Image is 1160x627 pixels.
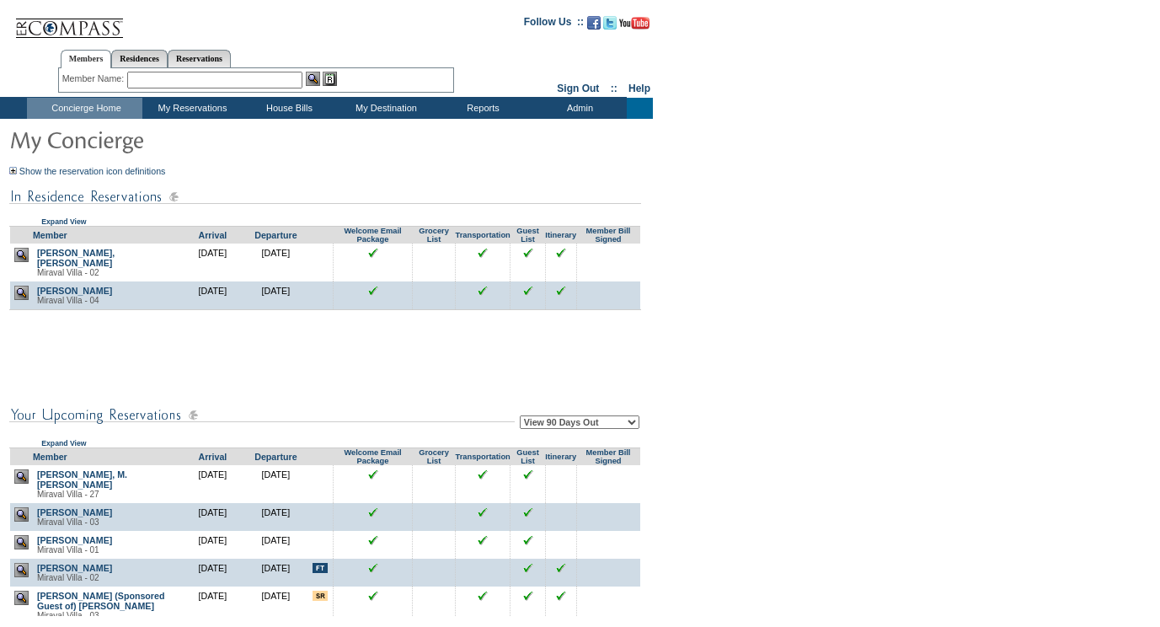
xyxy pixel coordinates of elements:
[419,448,449,465] a: Grocery List
[586,227,631,244] a: Member Bill Signed
[244,465,307,503] td: [DATE]
[323,72,337,86] img: Reservations
[557,83,599,94] a: Sign Out
[368,507,378,517] img: chkSmaller.gif
[586,448,631,465] a: Member Bill Signed
[560,469,561,470] img: blank.gif
[244,281,307,310] td: [DATE]
[478,469,488,480] input: Click to see this reservation's transportation information
[37,248,115,268] a: [PERSON_NAME], [PERSON_NAME]
[62,72,127,86] div: Member Name:
[483,563,484,564] img: blank.gif
[244,587,307,624] td: [DATE]
[545,453,576,461] a: Itinerary
[239,98,336,119] td: House Bills
[244,503,307,531] td: [DATE]
[455,231,510,239] a: Transportation
[199,452,227,462] a: Arrival
[14,248,29,262] img: view
[368,469,378,480] img: chkSmaller.gif
[9,167,17,174] img: Show the reservation icon definitions
[19,166,166,176] a: Show the reservation icon definitions
[181,531,244,559] td: [DATE]
[254,230,297,240] a: Departure
[37,545,99,555] span: Miraval Villa - 01
[344,448,401,465] a: Welcome Email Package
[523,469,533,480] input: Click to see this reservation's guest list
[27,98,142,119] td: Concierge Home
[37,286,112,296] a: [PERSON_NAME]
[478,507,488,517] input: Click to see this reservation's transportation information
[181,244,244,281] td: [DATE]
[419,227,449,244] a: Grocery List
[434,248,435,249] img: blank.gif
[433,98,530,119] td: Reports
[368,591,378,601] img: chkSmaller.gif
[603,21,617,31] a: Follow us on Twitter
[608,507,609,508] img: blank.gif
[516,227,538,244] a: Guest List
[478,286,488,296] input: Click to see this reservation's transportation information
[313,563,328,573] input: This is the first travel event for this member!
[142,98,239,119] td: My Reservations
[37,296,99,305] span: Miraval Villa - 04
[37,611,99,620] span: Miraval Villa - 03
[181,587,244,624] td: [DATE]
[37,573,99,582] span: Miraval Villa - 02
[530,98,627,119] td: Admin
[306,72,320,86] img: View
[434,591,435,592] img: blank.gif
[199,230,227,240] a: Arrival
[14,286,29,300] img: view
[368,248,378,258] img: chkSmaller.gif
[455,453,510,461] a: Transportation
[368,563,378,573] img: chkSmaller.gif
[619,17,649,29] img: Subscribe to our YouTube Channel
[14,469,29,484] img: view
[560,507,561,508] img: blank.gif
[37,490,99,499] span: Miraval Villa - 27
[545,231,576,239] a: Itinerary
[523,286,533,296] input: Click to see this reservation's guest list
[168,50,231,67] a: Reservations
[14,507,29,522] img: view
[344,227,401,244] a: Welcome Email Package
[523,535,533,545] input: Click to see this reservation's guest list
[434,507,435,508] img: blank.gif
[33,230,67,240] a: Member
[478,535,488,545] input: Click to see this reservation's transportation information
[523,563,533,573] input: Click to see this reservation's guest list
[37,517,99,527] span: Miraval Villa - 03
[14,535,29,549] img: view
[37,469,127,490] a: [PERSON_NAME], M. [PERSON_NAME]
[254,452,297,462] a: Departure
[603,16,617,29] img: Follow us on Twitter
[33,452,67,462] a: Member
[556,286,566,296] input: Click to see this reservation's itinerary
[14,591,29,605] img: view
[523,591,533,601] input: Click to see this reservation's guest list
[181,503,244,531] td: [DATE]
[181,281,244,310] td: [DATE]
[556,248,566,258] input: Click to see this reservation's itinerary
[556,563,566,573] input: Click to see this reservation's itinerary
[619,21,649,31] a: Subscribe to our YouTube Channel
[587,21,601,31] a: Become our fan on Facebook
[14,563,29,577] img: view
[523,507,533,517] input: Click to see this reservation's guest list
[523,248,533,258] input: Click to see this reservation's guest list
[14,4,124,39] img: Compass Home
[368,535,378,545] img: chkSmaller.gif
[434,469,435,470] img: blank.gif
[37,535,112,545] a: [PERSON_NAME]
[181,559,244,587] td: [DATE]
[608,469,609,470] img: blank.gif
[37,591,165,611] a: [PERSON_NAME] (Sponsored Guest of) [PERSON_NAME]
[368,286,378,296] img: chkSmaller.gif
[244,559,307,587] td: [DATE]
[587,16,601,29] img: Become our fan on Facebook
[61,50,112,68] a: Members
[608,535,609,536] img: blank.gif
